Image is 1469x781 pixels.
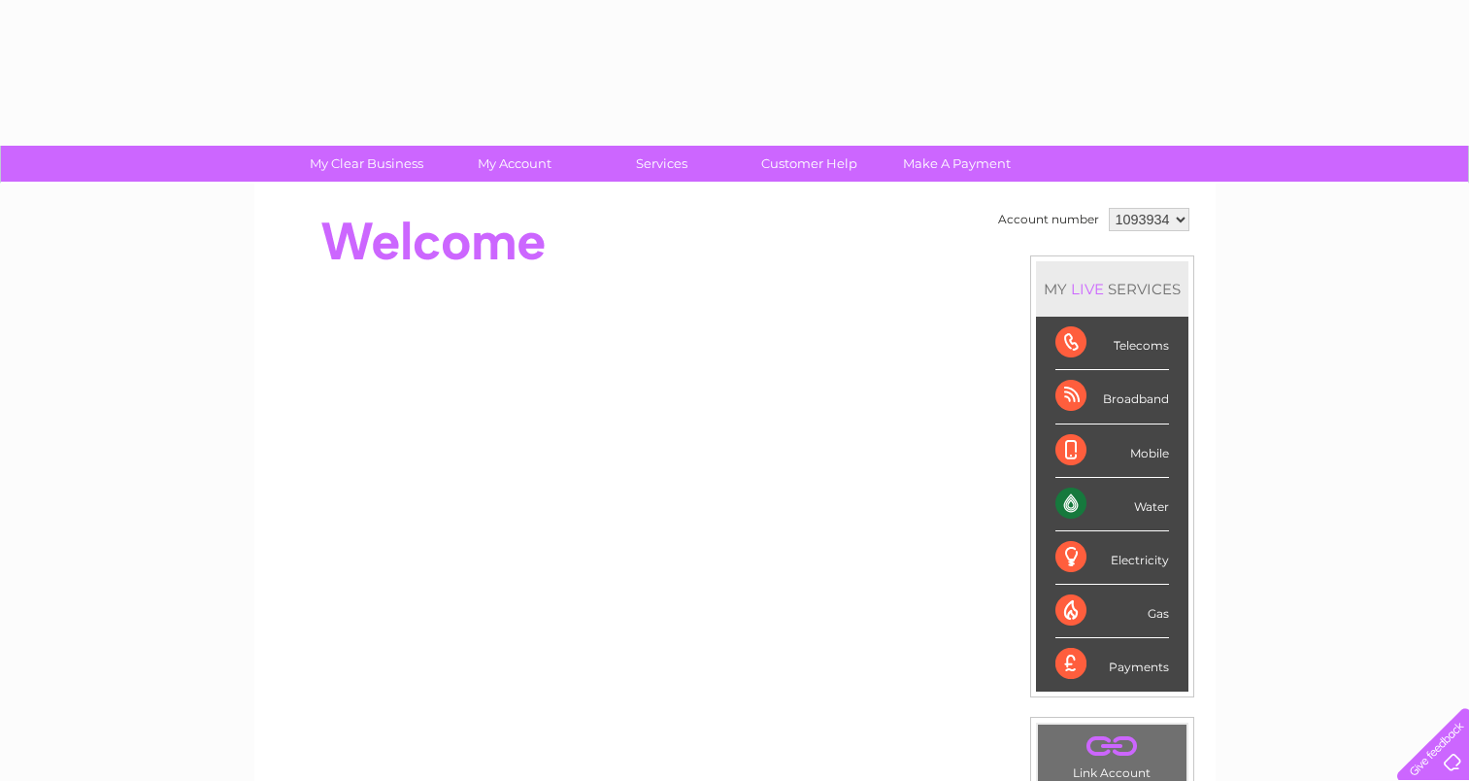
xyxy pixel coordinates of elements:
a: Services [582,146,742,182]
td: Account number [993,203,1104,236]
a: . [1043,730,1182,764]
div: LIVE [1067,280,1108,298]
div: Mobile [1055,424,1169,478]
div: Payments [1055,638,1169,691]
a: My Clear Business [286,146,447,182]
a: Make A Payment [877,146,1037,182]
div: Telecoms [1055,317,1169,370]
div: MY SERVICES [1036,261,1188,317]
div: Broadband [1055,370,1169,424]
div: Electricity [1055,531,1169,585]
div: Gas [1055,585,1169,638]
a: My Account [434,146,594,182]
a: Customer Help [729,146,889,182]
div: Water [1055,478,1169,531]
